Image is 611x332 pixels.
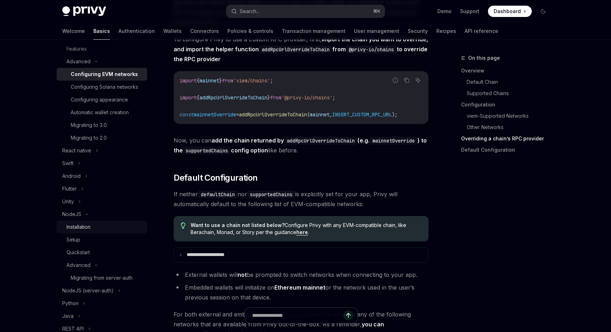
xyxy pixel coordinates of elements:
div: Quickstart [66,248,90,257]
span: import [180,77,197,84]
span: ( [307,111,310,118]
a: Setup [57,233,147,246]
span: To configure Privy to use a custom RPC provider, first, [174,34,429,64]
div: Search... [240,7,260,16]
span: mainnet [199,77,219,84]
span: addRpcUrlOverrideToChain [199,94,267,101]
a: Support [460,8,479,15]
div: Automatic wallet creation [71,108,129,117]
span: mainnetOverride [194,111,236,118]
svg: Tip [181,222,186,229]
div: Migrating to 3.0 [71,121,107,129]
span: INSERT_CUSTOM_RPC_URL [332,111,392,118]
a: Policies & controls [227,23,273,40]
div: NodeJS [62,210,81,219]
div: Installation [66,223,91,231]
div: React native [62,146,91,155]
div: Migrating to 2.0 [71,134,107,142]
div: Java [62,312,74,320]
code: supportedChains [183,147,231,155]
a: Security [408,23,428,40]
a: Configuring appearance [57,93,147,106]
span: const [180,111,194,118]
a: Other Networks [467,122,554,133]
a: Migrating to 3.0 [57,119,147,132]
a: Basics [93,23,110,40]
a: Default Chain [467,76,554,88]
span: '@privy-io/chains' [281,94,332,101]
span: ; [270,77,273,84]
code: addRpcUrlOverrideToChain [259,46,332,53]
li: External wallets will be prompted to switch networks when connecting to your app. [174,270,429,280]
span: Now, you can like before. [174,135,429,155]
div: Python [62,299,78,308]
span: } [267,94,270,101]
div: Unity [62,197,74,206]
a: Welcome [62,23,85,40]
a: Transaction management [282,23,345,40]
code: defaultChain [198,191,238,198]
span: Default Configuration [174,172,257,184]
span: { [197,94,199,101]
span: ); [392,111,397,118]
span: , [330,111,332,118]
img: dark logo [62,6,106,16]
span: = [236,111,239,118]
a: Default Configuration [461,144,554,156]
button: Toggle dark mode [537,6,549,17]
strong: Want to use a chain not listed below? [191,222,285,228]
div: Configuring Solana networks [71,83,138,91]
span: ; [332,94,335,101]
strong: import the chain you want to override, and import the helper function from to override the RPC pr... [174,36,428,63]
div: NodeJS (server-auth) [62,286,114,295]
a: Configuration [461,99,554,110]
span: from [270,94,281,101]
div: Configuring appearance [71,95,128,104]
span: mainnet [310,111,330,118]
a: Automatic wallet creation [57,106,147,119]
div: Advanced [66,261,91,269]
a: Wallets [163,23,182,40]
span: import [180,94,197,101]
a: User management [354,23,399,40]
li: Embedded wallets will initialize on or the network used in the user’s previous session on that de... [174,283,429,302]
button: Ask AI [413,76,423,85]
a: Supported Chains [467,88,554,99]
a: Recipes [436,23,456,40]
span: } [219,77,222,84]
a: Connectors [190,23,219,40]
code: mainnetOverride [369,137,418,145]
a: Authentication [118,23,155,40]
span: addRpcUrlOverrideToChain [239,111,307,118]
a: Migrating from server-auth [57,272,147,284]
a: Configuring Solana networks [57,81,147,93]
a: Migrating to 2.0 [57,132,147,144]
div: Advanced [66,57,91,66]
a: Overview [461,65,554,76]
button: Report incorrect code [391,76,400,85]
a: Overriding a chain’s RPC provider [461,133,554,144]
span: Configure Privy with any EVM-compatible chain, like Berachain, Monad, or Story per the guidance . [191,222,421,236]
div: Flutter [62,185,77,193]
code: addRpcUrlOverrideToChain [284,137,357,145]
a: Configuring EVM networks [57,68,147,81]
div: Migrating from server-auth [71,274,133,282]
div: Configuring EVM networks [71,70,138,78]
span: ⌘ K [373,8,380,14]
span: 'viem/chains' [233,77,270,84]
a: API reference [465,23,498,40]
span: If neither nor is explicitly set for your app, Privy will automatically default to the following ... [174,189,429,209]
strong: add the chain returned by (e.g. ) to the config option [174,137,427,154]
div: Setup [66,235,80,244]
span: Dashboard [494,8,521,15]
a: Dashboard [488,6,532,17]
strong: Ethereum mainnet [274,284,325,291]
a: Demo [437,8,452,15]
code: supportedChains [247,191,295,198]
button: Search...⌘K [226,5,385,18]
button: Send message [343,310,353,320]
span: { [197,77,199,84]
button: Copy the contents from the code block [402,76,411,85]
a: Quickstart [57,246,147,259]
a: viem-Supported Networks [467,110,554,122]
